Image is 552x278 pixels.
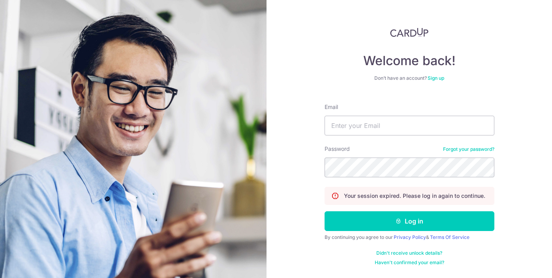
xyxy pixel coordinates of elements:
a: Terms Of Service [430,234,469,240]
img: CardUp Logo [390,28,429,37]
label: Email [325,103,338,111]
a: Sign up [428,75,444,81]
a: Haven't confirmed your email? [375,259,444,266]
a: Privacy Policy [394,234,426,240]
input: Enter your Email [325,116,494,135]
a: Forgot your password? [443,146,494,152]
div: By continuing you agree to our & [325,234,494,240]
button: Log in [325,211,494,231]
div: Don’t have an account? [325,75,494,81]
label: Password [325,145,350,153]
a: Didn't receive unlock details? [376,250,442,256]
p: Your session expired. Please log in again to continue. [344,192,485,200]
h4: Welcome back! [325,53,494,69]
